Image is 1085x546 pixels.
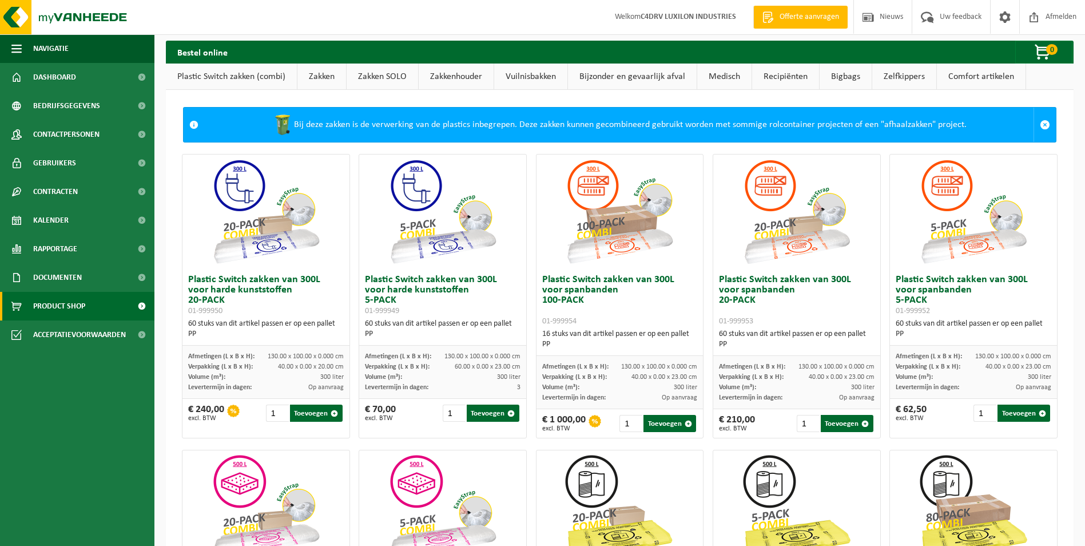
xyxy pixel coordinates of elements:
[266,405,289,422] input: 1
[278,363,344,370] span: 40.00 x 0.00 x 20.00 cm
[896,384,959,391] span: Levertermijn in dagen:
[33,206,69,235] span: Kalender
[365,329,520,339] div: PP
[1034,108,1056,142] a: Sluit melding
[542,384,579,391] span: Volume (m³):
[896,363,960,370] span: Verpakking (L x B x H):
[896,319,1051,339] div: 60 stuks van dit artikel passen er op een pallet
[542,394,606,401] span: Levertermijn in dagen:
[271,113,294,136] img: WB-0240-HPE-GN-50.png
[365,363,430,370] span: Verpakking (L x B x H):
[33,149,76,177] span: Gebruikers
[33,92,100,120] span: Bedrijfsgegevens
[872,64,936,90] a: Zelfkippers
[365,319,520,339] div: 60 stuks van dit artikel passen er op een pallet
[719,339,875,350] div: PP
[365,353,431,360] span: Afmetingen (L x B x H):
[719,329,875,350] div: 60 stuks van dit artikel passen er op een pallet
[542,425,586,432] span: excl. BTW
[33,292,85,321] span: Product Shop
[621,363,697,370] span: 130.00 x 100.00 x 0.000 cm
[997,405,1050,422] button: Toevoegen
[33,63,76,92] span: Dashboard
[719,425,755,432] span: excl. BTW
[562,155,677,269] img: 01-999954
[166,64,297,90] a: Plastic Switch zakken (combi)
[444,353,520,360] span: 130.00 x 100.00 x 0.000 cm
[719,275,875,326] h3: Plastic Switch zakken van 300L voor spanbanden 20-PACK
[542,374,607,381] span: Verpakking (L x B x H):
[542,363,609,370] span: Afmetingen (L x B x H):
[937,64,1026,90] a: Comfort artikelen
[188,329,344,339] div: PP
[542,339,698,350] div: PP
[821,415,873,432] button: Toevoegen
[820,64,872,90] a: Bigbags
[719,374,784,381] span: Verpakking (L x B x H):
[33,263,82,292] span: Documenten
[1046,44,1058,55] span: 0
[290,405,343,422] button: Toevoegen
[365,275,520,316] h3: Plastic Switch zakken van 300L voor harde kunststoffen 5-PACK
[188,405,224,422] div: € 240,00
[33,34,69,63] span: Navigatie
[455,363,520,370] span: 60.00 x 0.00 x 23.00 cm
[619,415,642,432] input: 1
[896,329,1051,339] div: PP
[188,384,252,391] span: Levertermijn in dagen:
[719,394,782,401] span: Levertermijn in dagen:
[365,415,396,422] span: excl. BTW
[443,405,466,422] input: 1
[809,374,875,381] span: 40.00 x 0.00 x 23.00 cm
[188,275,344,316] h3: Plastic Switch zakken van 300L voor harde kunststoffen 20-PACK
[188,307,222,315] span: 01-999950
[188,415,224,422] span: excl. BTW
[33,177,78,206] span: Contracten
[719,384,756,391] span: Volume (m³):
[365,384,428,391] span: Levertermijn in dagen:
[916,155,1031,269] img: 01-999952
[494,64,567,90] a: Vuilnisbakken
[542,415,586,432] div: € 1 000,00
[365,374,402,381] span: Volume (m³):
[33,321,126,349] span: Acceptatievoorwaarden
[753,6,848,29] a: Offerte aanvragen
[740,155,854,269] img: 01-999953
[204,108,1034,142] div: Bij deze zakken is de verwerking van de plastics inbegrepen. Deze zakken kunnen gecombineerd gebr...
[320,374,344,381] span: 300 liter
[419,64,494,90] a: Zakkenhouder
[752,64,819,90] a: Recipiënten
[33,235,77,263] span: Rapportage
[517,384,520,391] span: 3
[797,415,820,432] input: 1
[851,384,875,391] span: 300 liter
[542,329,698,350] div: 16 stuks van dit artikel passen er op een pallet
[308,384,344,391] span: Op aanvraag
[896,353,962,360] span: Afmetingen (L x B x H):
[1015,41,1072,64] button: 0
[188,363,253,370] span: Verpakking (L x B x H):
[542,275,698,326] h3: Plastic Switch zakken van 300L voor spanbanden 100-PACK
[719,317,753,326] span: 01-999953
[33,120,100,149] span: Contactpersonen
[719,363,785,370] span: Afmetingen (L x B x H):
[1016,384,1051,391] span: Op aanvraag
[542,317,577,326] span: 01-999954
[896,415,927,422] span: excl. BTW
[188,319,344,339] div: 60 stuks van dit artikel passen er op een pallet
[385,155,500,269] img: 01-999949
[347,64,418,90] a: Zakken SOLO
[209,155,323,269] img: 01-999950
[777,11,842,23] span: Offerte aanvragen
[641,13,736,21] strong: C4DRV LUXILON INDUSTRIES
[188,374,225,381] span: Volume (m³):
[497,374,520,381] span: 300 liter
[975,353,1051,360] span: 130.00 x 100.00 x 0.000 cm
[568,64,697,90] a: Bijzonder en gevaarlijk afval
[674,384,697,391] span: 300 liter
[467,405,519,422] button: Toevoegen
[896,307,930,315] span: 01-999952
[297,64,346,90] a: Zakken
[697,64,752,90] a: Medisch
[896,275,1051,316] h3: Plastic Switch zakken van 300L voor spanbanden 5-PACK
